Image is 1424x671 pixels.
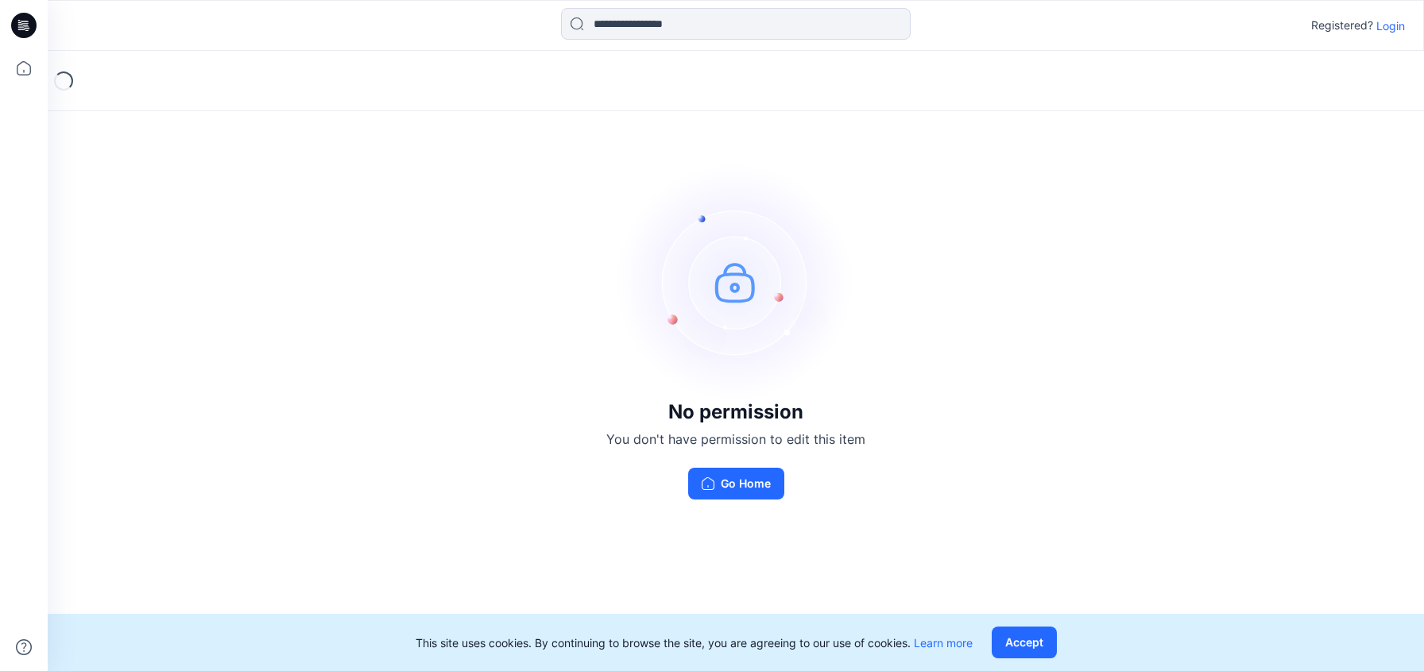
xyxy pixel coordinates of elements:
button: Accept [992,627,1057,658]
a: Learn more [914,636,973,650]
button: Go Home [688,468,784,499]
h3: No permission [606,401,865,423]
p: You don't have permission to edit this item [606,430,865,449]
p: This site uses cookies. By continuing to browse the site, you are agreeing to our use of cookies. [416,634,973,651]
p: Registered? [1311,16,1373,35]
img: no-perm.svg [617,163,855,401]
p: Login [1376,17,1405,34]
